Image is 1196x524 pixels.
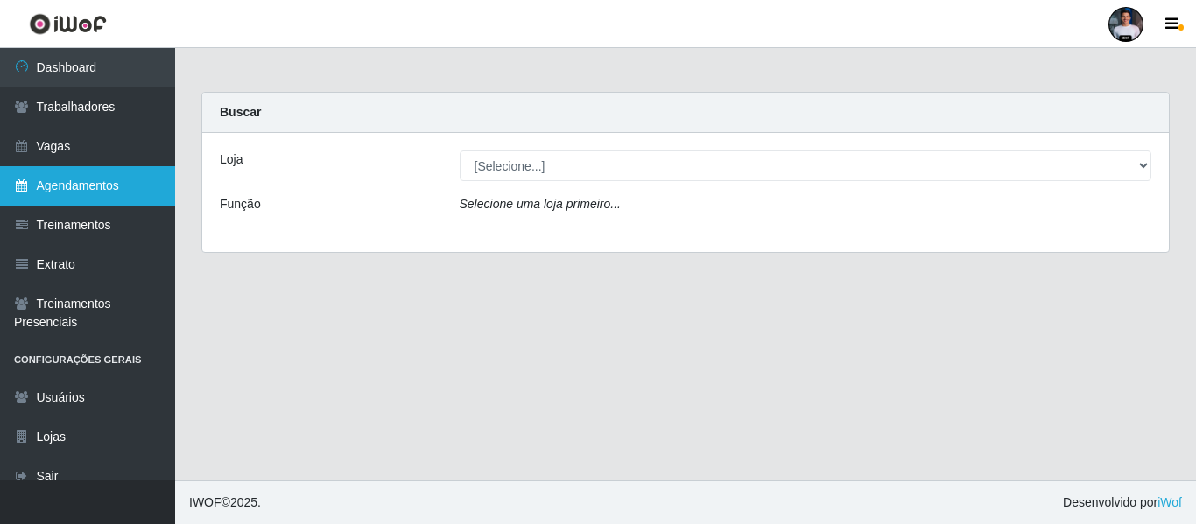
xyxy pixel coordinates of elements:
span: IWOF [189,495,222,509]
i: Selecione uma loja primeiro... [460,197,621,211]
img: CoreUI Logo [29,13,107,35]
label: Função [220,195,261,213]
span: Desenvolvido por [1063,493,1182,512]
label: Loja [220,150,243,169]
strong: Buscar [220,105,261,119]
span: © 2025 . [189,493,261,512]
a: iWof [1157,495,1182,509]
